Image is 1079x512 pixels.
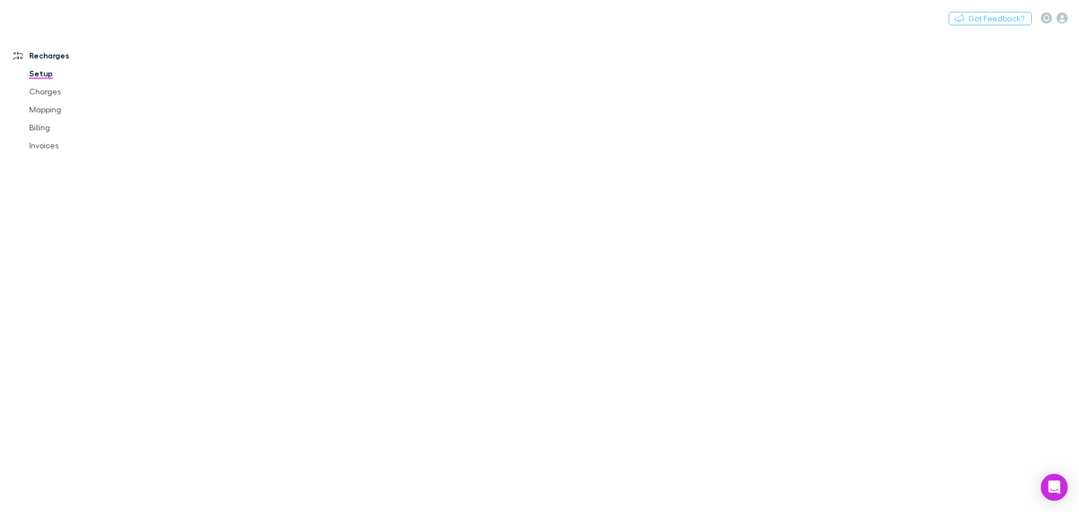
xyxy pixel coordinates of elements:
[18,65,152,83] a: Setup
[18,119,152,137] a: Billing
[18,137,152,155] a: Invoices
[18,83,152,101] a: Charges
[949,12,1032,25] button: Got Feedback?
[1041,474,1068,501] div: Open Intercom Messenger
[2,47,152,65] a: Recharges
[18,101,152,119] a: Mapping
